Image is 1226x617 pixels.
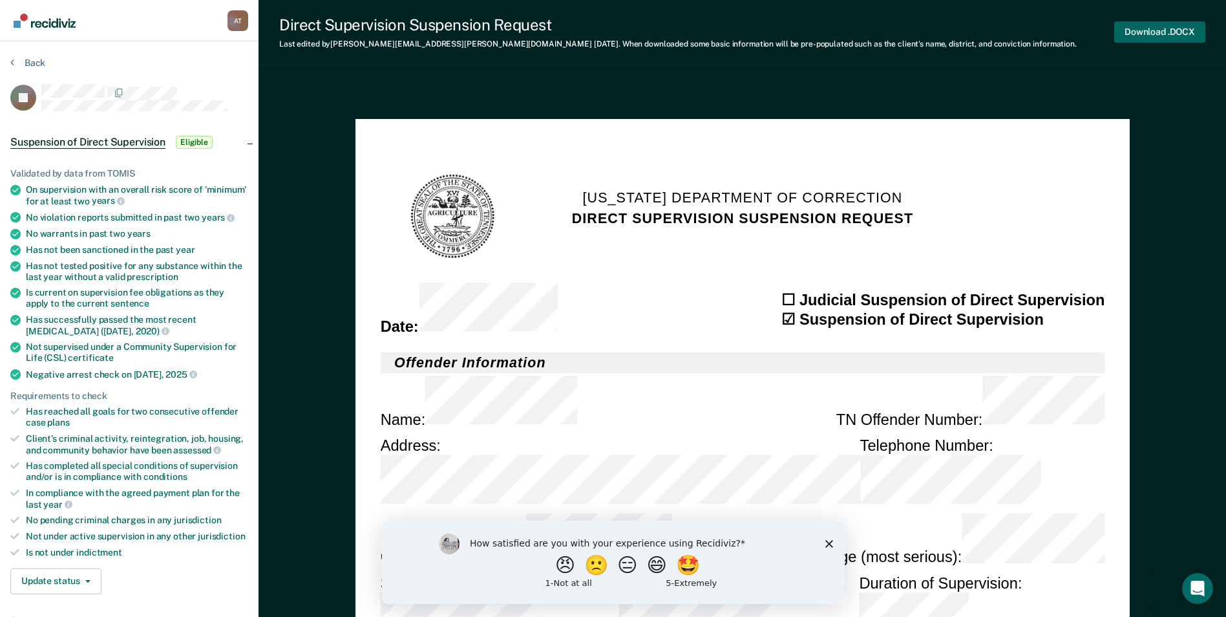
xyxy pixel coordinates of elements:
span: prescription [127,272,178,282]
span: years [92,195,125,206]
div: Address : [380,435,860,508]
span: 2020) [136,326,169,336]
span: years [202,212,235,222]
div: No pending criminal charges in any [26,515,248,526]
h1: [US_STATE] Department of Correction [582,187,902,208]
div: Has not been sanctioned in the past [26,244,248,255]
div: Date : [380,283,558,336]
h2: Offender Information [380,353,1104,374]
div: ☑ Suspension of Direct Supervision [781,310,1104,330]
div: Conviction Charge (most serious) : [731,514,1104,567]
span: assessed [173,445,221,455]
div: On supervision with an overall risk score of 'minimum' for at least two [26,184,248,206]
div: Has not tested positive for any substance within the last year without a valid [26,261,248,283]
div: Not supervised under a Community Supervision for Life (CSL) [26,341,248,363]
img: Recidiviz [14,14,76,28]
h2: DIRECT SUPERVISION SUSPENSION REQUEST [571,208,913,229]
div: No violation reports submitted in past two [26,211,248,223]
iframe: Intercom live chat [1182,573,1213,604]
div: Is current on supervision fee obligations as they apply to the current [26,287,248,309]
span: jurisdiction [174,515,221,525]
button: Profile dropdown button [227,10,248,31]
span: year [43,499,72,510]
span: years [127,228,151,239]
span: Eligible [176,136,213,149]
button: Back [10,57,45,69]
iframe: Survey by Kim from Recidiviz [382,521,845,604]
div: TN Offender Number : [836,376,1104,429]
div: Negative arrest check on [DATE], [26,369,248,380]
span: conditions [143,471,187,482]
span: Suspension of Direct Supervision [10,136,165,149]
div: ☐ Judicial Suspension of Direct Supervision [781,290,1104,310]
div: Not under active supervision in any other [26,531,248,542]
div: Has reached all goals for two consecutive offender case [26,406,248,428]
div: Telephone Number : [860,435,1104,508]
div: Has successfully passed the most recent [MEDICAL_DATA] ([DATE], [26,314,248,336]
div: Client’s criminal activity, reintegration, job, housing, and community behavior have been [26,433,248,455]
span: sentence [111,298,149,308]
span: 2025 [165,369,196,380]
div: Has completed all special conditions of supervision and/or is in compliance with [26,460,248,482]
div: Validated by data from TOMIS [10,168,248,179]
div: Is not under [26,547,248,558]
div: Last edited by [PERSON_NAME][EMAIL_ADDRESS][PERSON_NAME][DOMAIN_NAME] . When downloaded some basi... [279,39,1077,49]
button: Download .DOCX [1114,21,1205,43]
div: In compliance with the agreed payment plan for the last [26,488,248,510]
span: [DATE] [594,39,618,49]
div: Name : [380,376,576,429]
span: plans [47,417,69,428]
span: indictment [76,547,122,557]
div: A T [227,10,248,31]
div: County of Conviction : [380,514,671,567]
span: jurisdiction [198,531,245,541]
span: year [176,244,195,255]
div: No warrants in past two [26,228,248,239]
button: Update status [10,568,101,594]
div: Requirements to check [10,391,248,402]
div: Direct Supervision Suspension Request [279,16,1077,34]
span: certificate [68,352,113,363]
